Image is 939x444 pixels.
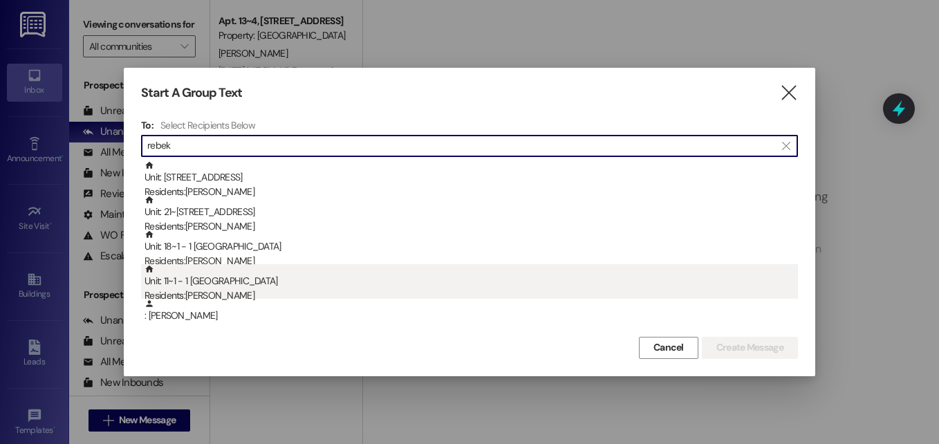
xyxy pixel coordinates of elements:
h4: Select Recipients Below [160,119,255,131]
div: Unit: 18~1 - 1 [GEOGRAPHIC_DATA] [145,230,798,269]
input: Search for any contact or apartment [147,136,775,156]
div: : [PERSON_NAME] [145,299,798,323]
div: : [PERSON_NAME] [141,299,798,333]
div: Unit: 11~1 - 1 [GEOGRAPHIC_DATA] [145,264,798,304]
i:  [782,140,790,151]
div: Unit: 11~1 - 1 [GEOGRAPHIC_DATA]Residents:[PERSON_NAME] [141,264,798,299]
span: Create Message [716,340,783,355]
button: Create Message [702,337,798,359]
div: Residents: [PERSON_NAME] [145,288,798,303]
div: Unit: 21~[STREET_ADDRESS]Residents:[PERSON_NAME] [141,195,798,230]
div: Residents: [PERSON_NAME] [145,185,798,199]
i:  [779,86,798,100]
button: Clear text [775,136,797,156]
div: Unit: 18~1 - 1 [GEOGRAPHIC_DATA]Residents:[PERSON_NAME] [141,230,798,264]
div: Unit: [STREET_ADDRESS]Residents:[PERSON_NAME] [141,160,798,195]
span: Cancel [653,340,684,355]
div: Residents: [PERSON_NAME] [145,254,798,268]
div: Unit: 21~[STREET_ADDRESS] [145,195,798,234]
div: Unit: [STREET_ADDRESS] [145,160,798,200]
h3: Start A Group Text [141,85,242,101]
button: Cancel [639,337,698,359]
div: Residents: [PERSON_NAME] [145,219,798,234]
h3: To: [141,119,154,131]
